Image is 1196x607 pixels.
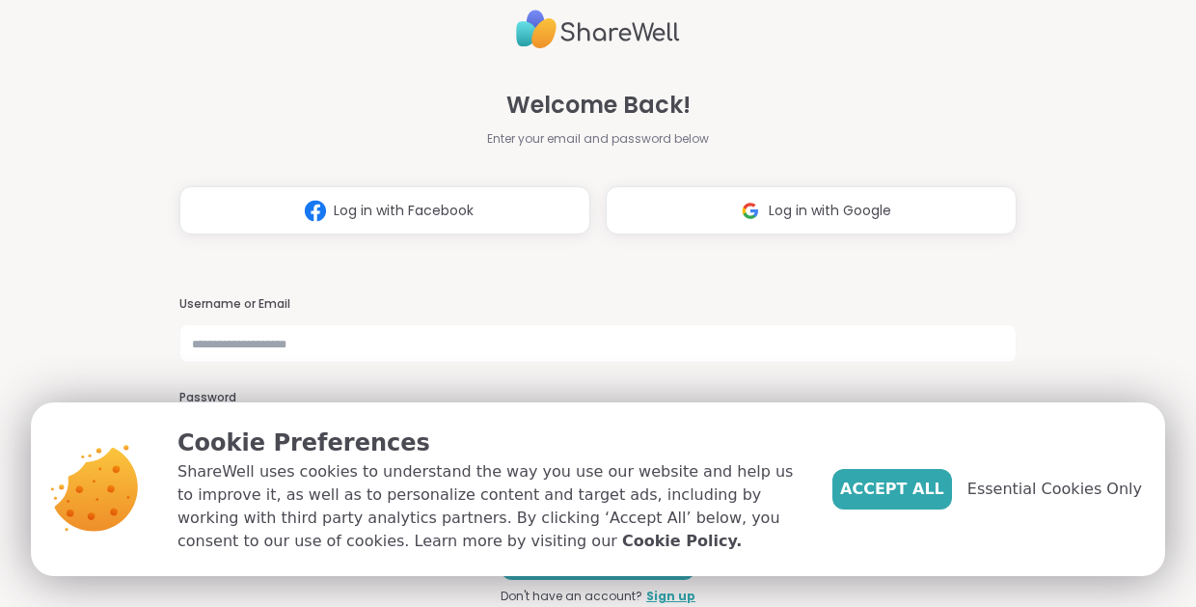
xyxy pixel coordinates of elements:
[732,193,769,229] img: ShareWell Logomark
[501,588,642,605] span: Don't have an account?
[769,201,891,221] span: Log in with Google
[177,460,802,553] p: ShareWell uses cookies to understand the way you use our website and help us to improve it, as we...
[646,588,695,605] a: Sign up
[967,478,1142,501] span: Essential Cookies Only
[832,469,952,510] button: Accept All
[179,296,1017,313] h3: Username or Email
[606,186,1017,235] button: Log in with Google
[179,186,590,235] button: Log in with Facebook
[179,390,1017,406] h3: Password
[622,530,742,553] a: Cookie Policy.
[177,426,802,460] p: Cookie Preferences
[506,88,691,123] span: Welcome Back!
[487,130,709,148] span: Enter your email and password below
[840,478,944,501] span: Accept All
[334,201,474,221] span: Log in with Facebook
[297,193,334,229] img: ShareWell Logomark
[516,2,680,57] img: ShareWell Logo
